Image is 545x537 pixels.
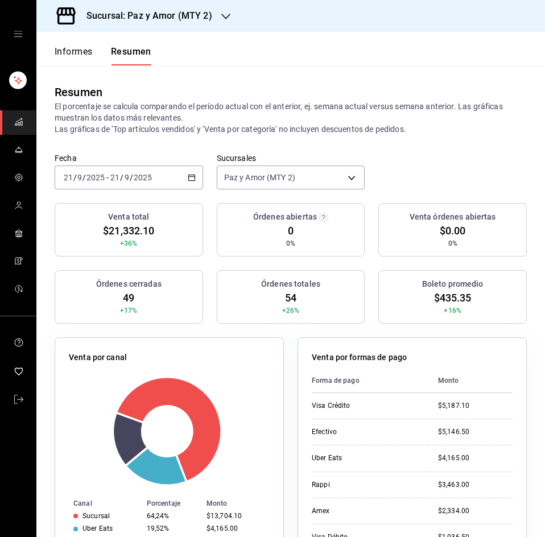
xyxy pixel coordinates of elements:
font: El porcentaje se calcula comparando el período actual con el anterior, ej. semana actual versus s... [55,102,503,122]
font: Órdenes cerradas [96,279,162,288]
font: +16% [444,307,461,315]
font: Resumen [55,85,102,99]
font: 19,52% [147,524,170,532]
font: $5,187.10 [438,402,469,410]
input: ---- [133,173,152,182]
font: / [73,173,77,182]
input: -- [124,173,130,182]
font: Amex [312,507,330,515]
font: +17% [120,307,138,315]
font: Las gráficas de 'Top artículos vendidos' y 'Venta por categoría' no incluyen descuentos de pedidos. [55,125,406,134]
font: Uber Eats [312,454,342,462]
font: Venta órdenes abiertas [410,212,496,221]
input: -- [77,173,82,182]
font: $2,334.00 [438,507,469,515]
font: +36% [120,239,138,247]
font: 49 [123,292,134,304]
font: Venta por formas de pago [312,353,407,362]
font: Venta por canal [69,353,127,362]
div: pestañas de navegación [55,46,151,65]
font: Canal [73,499,92,507]
font: $0.00 [440,225,466,237]
font: Sucursal [82,512,110,520]
font: $435.35 [434,292,472,304]
font: Monto [438,377,459,385]
font: $4,165.00 [207,524,238,532]
font: $13,704.10 [207,512,242,520]
input: -- [110,173,120,182]
font: Informes [55,46,93,57]
font: / [82,173,86,182]
font: 0 [288,225,294,237]
font: - [106,173,109,182]
font: Forma de pago [312,377,360,385]
font: Rappi [312,481,330,489]
font: Uber Eats [82,524,113,532]
font: 64,24% [147,512,170,520]
button: cajón abierto [14,30,23,39]
font: Monto [207,499,228,507]
font: Órdenes totales [261,279,320,288]
font: $21,332.10 [103,225,154,237]
font: Sucursales [217,153,256,162]
font: Boleto promedio [422,279,484,288]
font: Venta total [108,212,149,221]
font: Fecha [55,153,77,162]
font: 54 [285,292,296,304]
font: $3,463.00 [438,481,469,489]
input: ---- [86,173,105,182]
font: $4,165.00 [438,454,469,462]
font: 0% [286,239,295,247]
font: Órdenes abiertas [253,212,317,221]
font: Porcentaje [147,499,180,507]
font: Paz y Amor (MTY 2) [224,173,295,182]
font: +26% [282,307,300,315]
font: Visa Crédito [312,402,350,410]
font: Efectivo [312,428,337,436]
font: Resumen [111,46,151,57]
font: 0% [448,239,457,247]
font: / [120,173,123,182]
font: Sucursal: Paz y Amor (MTY 2) [86,10,212,21]
font: $5,146.50 [438,428,469,436]
input: -- [63,173,73,182]
font: / [130,173,133,182]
